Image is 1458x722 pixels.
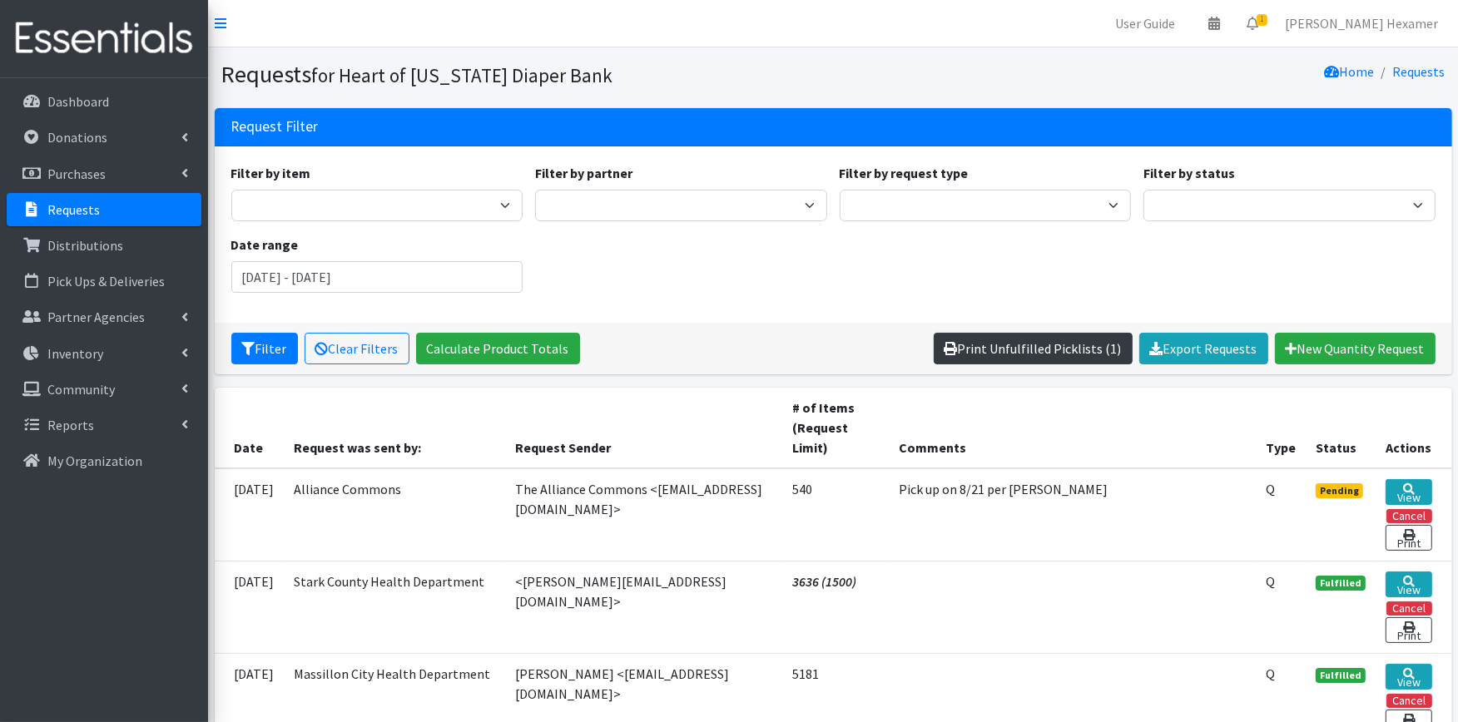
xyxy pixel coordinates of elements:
p: Purchases [47,166,106,182]
a: Community [7,373,201,406]
th: Comments [889,388,1256,468]
td: 540 [782,468,889,561]
p: Pick Ups & Deliveries [47,273,165,289]
a: My Organization [7,444,201,477]
a: Home [1325,63,1375,80]
abbr: Quantity [1266,665,1275,682]
a: Pick Ups & Deliveries [7,265,201,298]
a: Distributions [7,229,201,262]
p: Donations [47,129,107,146]
th: Request Sender [506,388,783,468]
td: Pick up on 8/21 per [PERSON_NAME] [889,468,1256,561]
p: Partner Agencies [47,309,145,325]
a: Requests [1393,63,1446,80]
button: Cancel [1386,509,1432,523]
a: Requests [7,193,201,226]
td: Alliance Commons [285,468,506,561]
a: Print [1386,617,1432,643]
a: New Quantity Request [1275,333,1436,364]
td: 3636 (1500) [782,561,889,653]
span: Fulfilled [1316,668,1366,683]
td: <[PERSON_NAME][EMAIL_ADDRESS][DOMAIN_NAME]> [506,561,783,653]
span: 1 [1257,14,1267,26]
a: Export Requests [1139,333,1268,364]
button: Cancel [1386,694,1432,708]
a: Dashboard [7,85,201,118]
input: January 1, 2011 - December 31, 2011 [231,261,523,293]
a: Print [1386,525,1432,551]
td: [DATE] [215,468,285,561]
p: My Organization [47,452,142,469]
th: Request was sent by: [285,388,506,468]
a: Inventory [7,337,201,370]
label: Filter by partner [535,163,632,183]
p: Community [47,381,115,398]
a: View [1386,664,1432,690]
button: Filter [231,333,298,364]
label: Filter by status [1143,163,1235,183]
a: Purchases [7,157,201,190]
a: Clear Filters [305,333,409,364]
a: [PERSON_NAME] Hexamer [1272,7,1451,40]
p: Reports [47,417,94,433]
p: Dashboard [47,93,109,110]
abbr: Quantity [1266,481,1275,497]
td: The Alliance Commons <[EMAIL_ADDRESS][DOMAIN_NAME]> [506,468,783,561]
a: 1 [1233,7,1272,40]
p: Distributions [47,237,123,254]
a: Print Unfulfilled Picklists (1) [934,333,1133,364]
label: Filter by item [231,163,311,183]
th: Type [1256,388,1306,468]
a: User Guide [1102,7,1188,40]
td: Stark County Health Department [285,561,506,653]
a: Donations [7,121,201,154]
p: Requests [47,201,100,218]
label: Filter by request type [840,163,969,183]
button: Cancel [1386,601,1432,616]
img: HumanEssentials [7,11,201,67]
a: View [1386,571,1432,597]
span: Pending [1316,483,1363,498]
span: Fulfilled [1316,576,1366,591]
label: Date range [231,235,299,255]
th: Status [1306,388,1376,468]
a: Partner Agencies [7,300,201,334]
h3: Request Filter [231,118,319,136]
td: [DATE] [215,561,285,653]
th: Date [215,388,285,468]
h1: Requests [221,60,827,89]
a: Calculate Product Totals [416,333,580,364]
abbr: Quantity [1266,573,1275,590]
p: Inventory [47,345,103,362]
small: for Heart of [US_STATE] Diaper Bank [312,63,613,87]
a: View [1386,479,1432,505]
th: # of Items (Request Limit) [782,388,889,468]
th: Actions [1376,388,1452,468]
a: Reports [7,408,201,442]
